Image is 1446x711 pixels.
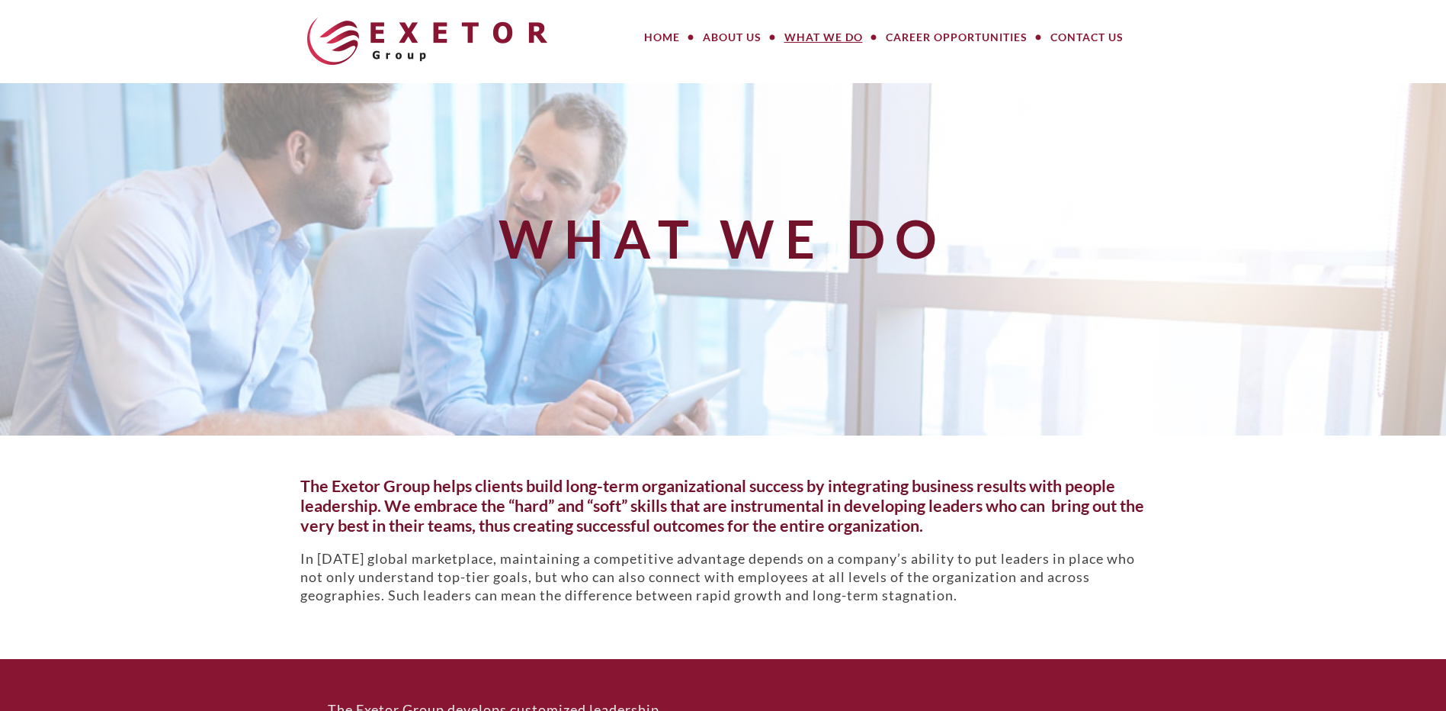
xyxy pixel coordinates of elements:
a: Home [633,22,691,53]
a: About Us [691,22,773,53]
p: In [DATE] global marketplace, maintaining a competitive advantage depends on a company’s ability ... [300,549,1146,604]
a: What We Do [773,22,874,53]
a: Contact Us [1039,22,1135,53]
h1: What We Do [291,210,1156,267]
a: Career Opportunities [874,22,1039,53]
h5: The Exetor Group helps clients build long-term organizational success by integrating business res... [300,477,1146,536]
img: The Exetor Group [307,18,547,65]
